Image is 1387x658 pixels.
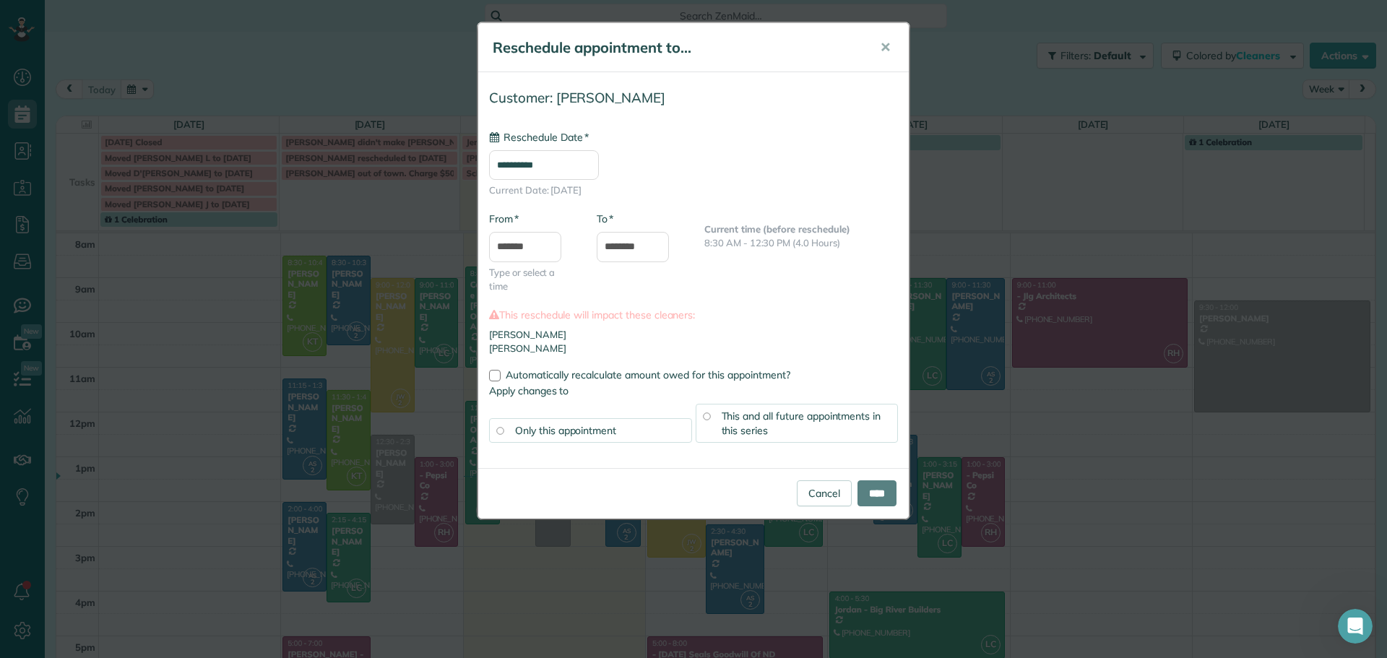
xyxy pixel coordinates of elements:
span: ✕ [880,39,891,56]
div: Andra says… [12,38,277,72]
span: Type or select a time [489,266,575,293]
span: Current Date: [DATE] [489,183,898,197]
input: This and all future appointments in this series [703,412,710,420]
img: Profile image for Edgar [41,8,64,31]
label: Reschedule Date [489,130,589,144]
button: Home [226,6,254,33]
label: Apply changes to [489,384,898,398]
p: 8:30 AM - 12:30 PM (4.0 Hours) [704,236,898,250]
h5: Reschedule appointment to... [493,38,860,58]
li: [PERSON_NAME] [489,328,898,342]
div: [DATE][DATE] I am missing 5 payments. I know they were there last week because I ran a revenue sh... [52,430,277,546]
span: This and all future appointments in this series [722,410,881,437]
textarea: Message… [12,443,277,467]
label: From [489,212,519,226]
b: Current time (before reschedule) [704,223,850,235]
input: Only this appointment [496,427,504,434]
button: Send a message… [248,467,271,490]
div: [DATE][DATE] I am missing 5 payments. I know they were there last week because I ran a revenue sh... [64,438,266,537]
button: Start recording [92,473,103,485]
button: Gif picker [46,473,57,485]
h1: [PERSON_NAME] [70,7,164,18]
li: [PERSON_NAME] [489,342,898,355]
button: Emoji picker [22,473,34,485]
span: Automatically recalculate amount owed for this appointment? [506,368,790,381]
div: Close [254,6,280,32]
div: [DATE]- [PERSON_NAME] $0; 9/3-[PERSON_NAME] $0; [PERSON_NAME] $20 (tip); S Idyle $0; 9/4-R Holder... [64,79,266,419]
iframe: Intercom live chat [1338,609,1373,644]
div: [DATE]- [PERSON_NAME] $0; 9/3-[PERSON_NAME] $0; [PERSON_NAME] $20 (tip); S Idyle $0; 9/4-R Holder... [52,71,277,428]
a: Cancel [797,480,852,506]
button: Upload attachment [69,473,80,485]
label: This reschedule will impact these cleaners: [489,308,898,322]
p: Active [70,18,99,33]
div: [DATE] [232,47,266,61]
span: Only this appointment [515,424,616,437]
button: go back [9,6,37,33]
h4: Customer: [PERSON_NAME] [489,90,898,105]
div: Andra says… [12,430,277,547]
label: To [597,212,613,226]
div: [DATE] [220,38,277,70]
div: Andra says… [12,71,277,429]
